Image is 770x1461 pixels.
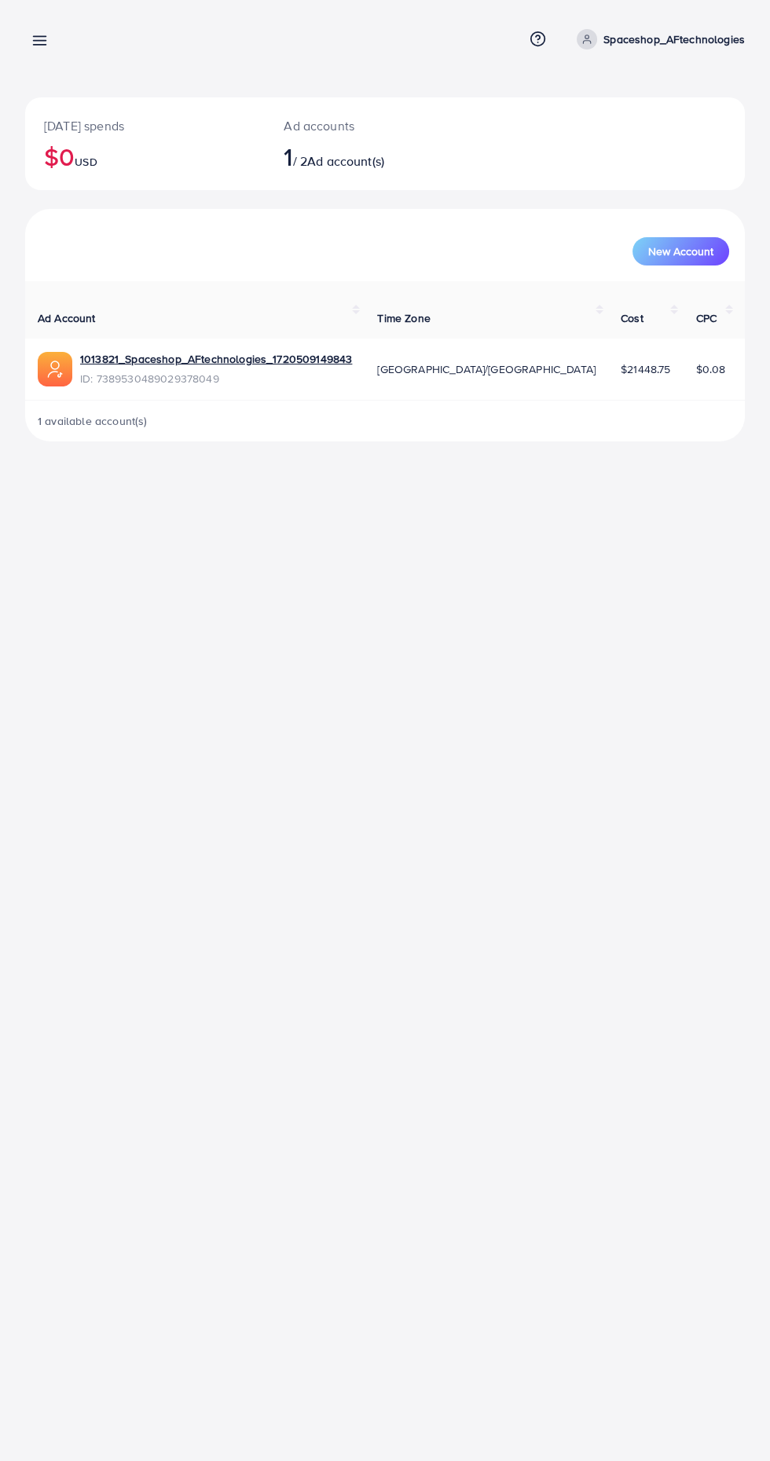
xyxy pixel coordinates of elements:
span: Ad Account [38,310,96,326]
span: USD [75,154,97,170]
span: $21448.75 [621,361,670,377]
p: Ad accounts [284,116,426,135]
a: Spaceshop_AFtechnologies [570,29,745,49]
a: 1013821_Spaceshop_AFtechnologies_1720509149843 [80,351,352,367]
button: New Account [632,237,729,265]
span: CPC [695,310,716,326]
span: [GEOGRAPHIC_DATA]/[GEOGRAPHIC_DATA] [377,361,596,377]
span: Ad account(s) [307,152,384,170]
span: New Account [648,246,713,257]
h2: $0 [44,141,246,171]
h2: / 2 [284,141,426,171]
p: [DATE] spends [44,116,246,135]
span: 1 available account(s) [38,413,148,429]
span: $0.08 [695,361,725,377]
span: 1 [284,138,292,174]
span: ID: 7389530489029378049 [80,371,352,386]
span: Cost [621,310,643,326]
p: Spaceshop_AFtechnologies [603,30,745,49]
img: ic-ads-acc.e4c84228.svg [38,352,72,386]
span: Time Zone [377,310,430,326]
